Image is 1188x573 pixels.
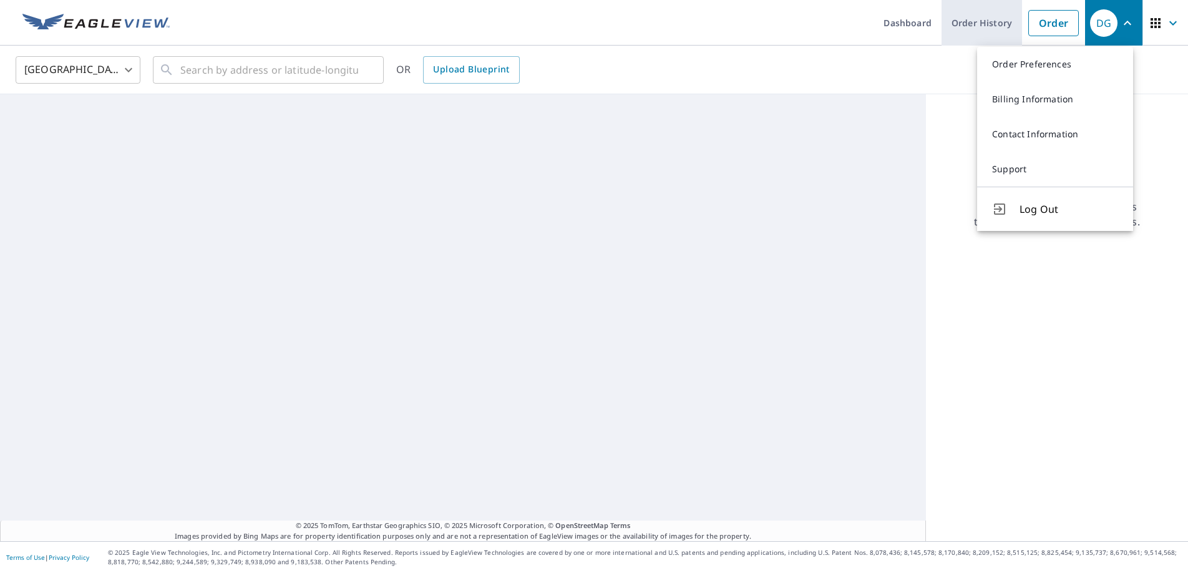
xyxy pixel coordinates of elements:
a: Billing Information [977,82,1133,117]
span: © 2025 TomTom, Earthstar Geographics SIO, © 2025 Microsoft Corporation, © [296,521,631,531]
a: Upload Blueprint [423,56,519,84]
a: Order [1028,10,1079,36]
a: Contact Information [977,117,1133,152]
a: OpenStreetMap [555,521,608,530]
div: [GEOGRAPHIC_DATA] [16,52,140,87]
div: OR [396,56,520,84]
a: Terms of Use [6,553,45,562]
a: Support [977,152,1133,187]
a: Order Preferences [977,47,1133,82]
div: DG [1090,9,1117,37]
span: Upload Blueprint [433,62,509,77]
input: Search by address or latitude-longitude [180,52,358,87]
p: | [6,554,89,561]
a: Privacy Policy [49,553,89,562]
p: © 2025 Eagle View Technologies, Inc. and Pictometry International Corp. All Rights Reserved. Repo... [108,548,1182,567]
button: Log Out [977,187,1133,231]
a: Terms [610,521,631,530]
p: Searching for a property address to view a list of available products. [973,199,1141,229]
span: Log Out [1020,202,1118,217]
img: EV Logo [22,14,170,32]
